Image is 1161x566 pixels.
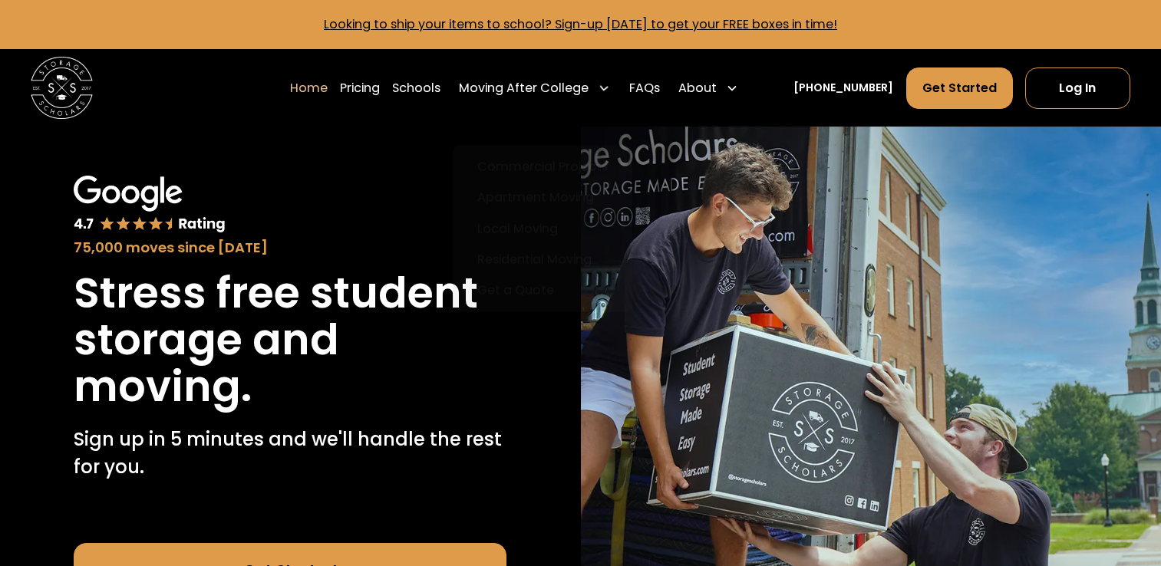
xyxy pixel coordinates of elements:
[74,426,506,481] p: Sign up in 5 minutes and we'll handle the rest for you.
[31,57,93,119] img: Storage Scholars main logo
[290,67,328,110] a: Home
[906,67,1013,109] a: Get Started
[453,145,632,311] nav: Moving After College
[459,244,626,275] a: Residential Moving
[324,15,837,33] a: Looking to ship your items to school? Sign-up [DATE] to get your FREE boxes in time!
[31,57,93,119] a: home
[459,213,626,244] a: Local Moving
[672,67,744,110] div: About
[1025,67,1130,109] a: Log In
[459,151,626,182] a: Commercial Projects
[793,80,893,96] a: [PHONE_NUMBER]
[340,67,380,110] a: Pricing
[392,67,440,110] a: Schools
[74,176,225,233] img: Google 4.7 star rating
[459,79,589,97] div: Moving After College
[459,183,626,213] a: Apartment Moving
[678,79,717,97] div: About
[453,67,616,110] div: Moving After College
[629,67,660,110] a: FAQs
[74,270,506,410] h1: Stress free student storage and moving.
[459,275,626,305] a: Get a Quote
[74,237,506,258] div: 75,000 moves since [DATE]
